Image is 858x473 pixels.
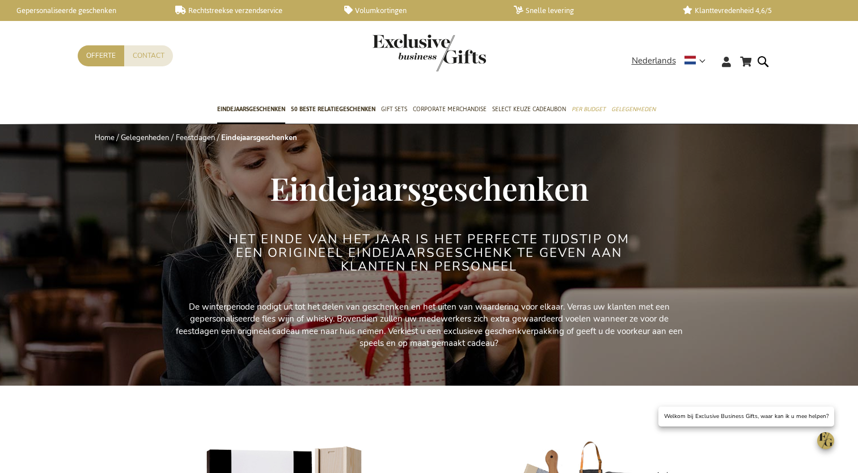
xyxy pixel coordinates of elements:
[175,6,327,15] a: Rechtstreekse verzendservice
[381,103,407,115] span: Gift Sets
[492,103,566,115] span: Select Keuze Cadeaubon
[291,103,375,115] span: 50 beste relatiegeschenken
[176,133,215,143] a: Feestdagen
[78,45,124,66] a: Offerte
[683,6,834,15] a: Klanttevredenheid 4,6/5
[514,6,665,15] a: Snelle levering
[124,45,173,66] a: Contact
[270,167,589,209] span: Eindejaarsgeschenken
[632,54,713,67] div: Nederlands
[632,54,676,67] span: Nederlands
[121,133,169,143] a: Gelegenheden
[572,103,606,115] span: Per Budget
[344,6,496,15] a: Volumkortingen
[95,133,115,143] a: Home
[217,103,285,115] span: Eindejaarsgeschenken
[373,34,486,71] img: Exclusive Business gifts logo
[413,103,487,115] span: Corporate Merchandise
[611,103,656,115] span: Gelegenheden
[221,133,297,143] strong: Eindejaarsgeschenken
[373,34,429,71] a: store logo
[6,6,157,15] a: Gepersonaliseerde geschenken
[217,233,642,274] h2: Het einde van het jaar is het perfecte tijdstip om een origineel eindejaarsgeschenk te geven aan ...
[174,301,684,350] p: De winterperiode nodigt uit tot het delen van geschenken en het uiten van waardering voor elkaar....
